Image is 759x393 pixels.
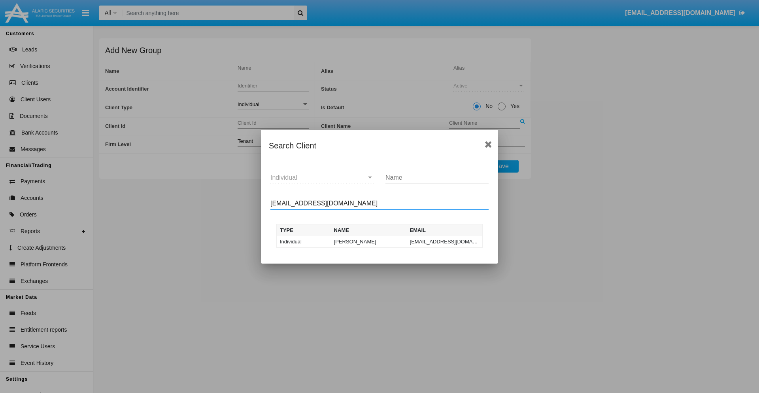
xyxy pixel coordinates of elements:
th: Email [407,224,483,236]
div: Search Client [269,139,490,152]
td: [PERSON_NAME] [331,236,407,248]
td: [EMAIL_ADDRESS][DOMAIN_NAME] [407,236,483,248]
th: Type [277,224,331,236]
span: Individual [270,174,297,181]
td: Individual [277,236,331,248]
th: Name [331,224,407,236]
